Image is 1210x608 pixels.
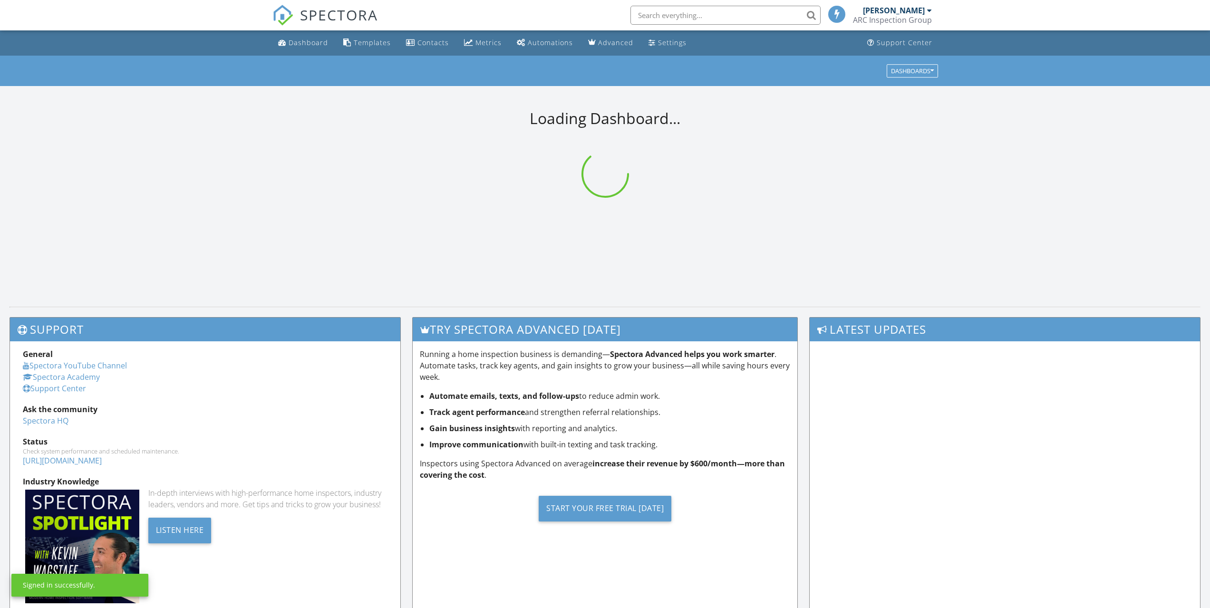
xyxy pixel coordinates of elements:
div: Start Your Free Trial [DATE] [539,496,671,521]
div: Automations [528,38,573,47]
div: Status [23,436,387,447]
a: Support Center [863,34,936,52]
div: Dashboard [289,38,328,47]
a: Metrics [460,34,505,52]
div: Signed in successfully. [23,580,95,590]
strong: Spectora Advanced helps you work smarter [610,349,774,359]
h3: Support [10,318,400,341]
strong: Improve communication [429,439,523,450]
p: Inspectors using Spectora Advanced on average . [420,458,790,481]
a: Templates [339,34,395,52]
div: Settings [658,38,687,47]
div: Metrics [475,38,502,47]
img: The Best Home Inspection Software - Spectora [272,5,293,26]
a: Settings [645,34,690,52]
a: Automations (Basic) [513,34,577,52]
strong: Gain business insights [429,423,515,434]
strong: Automate emails, texts, and follow-ups [429,391,579,401]
div: Industry Knowledge [23,476,387,487]
p: Running a home inspection business is demanding— . Automate tasks, track key agents, and gain ins... [420,348,790,383]
li: and strengthen referral relationships. [429,406,790,418]
div: Contacts [417,38,449,47]
strong: Track agent performance [429,407,525,417]
div: Dashboards [891,68,934,74]
button: Dashboards [887,64,938,77]
h3: Try spectora advanced [DATE] [413,318,797,341]
a: Spectora YouTube Channel [23,360,127,371]
span: SPECTORA [300,5,378,25]
div: Ask the community [23,404,387,415]
li: to reduce admin work. [429,390,790,402]
div: Advanced [598,38,633,47]
div: [PERSON_NAME] [863,6,925,15]
a: Advanced [584,34,637,52]
div: Support Center [877,38,932,47]
div: In-depth interviews with high-performance home inspectors, industry leaders, vendors and more. Ge... [148,487,387,510]
div: ARC Inspection Group [853,15,932,25]
a: Contacts [402,34,453,52]
a: Dashboard [274,34,332,52]
strong: increase their revenue by $600/month—more than covering the cost [420,458,785,480]
a: Start Your Free Trial [DATE] [420,488,790,529]
div: Check system performance and scheduled maintenance. [23,447,387,455]
li: with built-in texting and task tracking. [429,439,790,450]
div: Templates [354,38,391,47]
h3: Latest Updates [810,318,1200,341]
a: [URL][DOMAIN_NAME] [23,455,102,466]
strong: General [23,349,53,359]
a: Listen Here [148,524,212,534]
a: Support Center [23,383,86,394]
div: Listen Here [148,518,212,543]
input: Search everything... [630,6,821,25]
a: Spectora HQ [23,415,68,426]
a: SPECTORA [272,13,378,33]
a: Spectora Academy [23,372,100,382]
img: Spectoraspolightmain [25,490,139,604]
li: with reporting and analytics. [429,423,790,434]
